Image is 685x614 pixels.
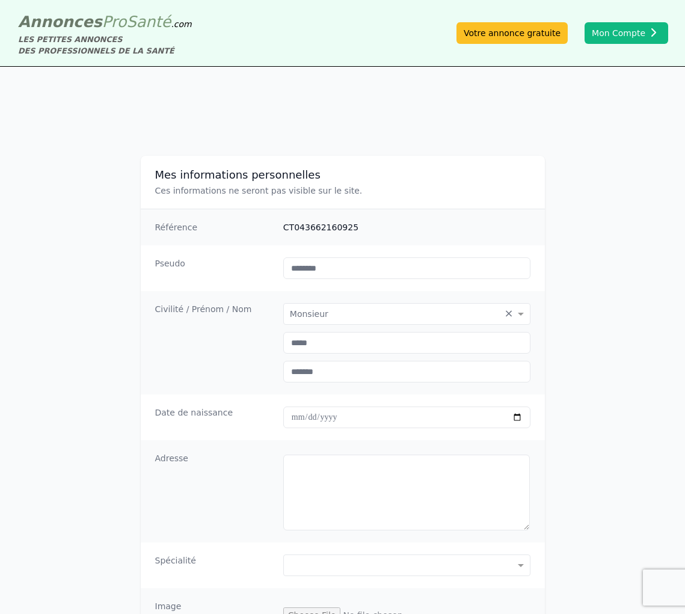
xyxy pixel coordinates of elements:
dt: Référence [155,221,274,233]
button: Mon Compte [585,22,668,44]
a: Votre annonce gratuite [456,22,568,44]
span: Annonces [18,13,102,31]
dd: CT043662160925 [283,221,530,233]
span: Santé [126,13,171,31]
dt: Date de naissance [155,407,274,428]
p: Ces informations ne seront pas visible sur le site. [155,185,530,197]
dt: Civilité / Prénom / Nom [155,303,274,382]
h3: Mes informations personnelles [155,168,530,182]
dt: Adresse [155,452,274,530]
span: Pro [102,13,127,31]
span: Clear all [505,308,515,320]
a: AnnoncesProSanté.com [18,13,192,31]
dt: Pseudo [155,257,274,279]
dt: Spécialité [155,554,274,576]
div: LES PETITES ANNONCES DES PROFESSIONNELS DE LA SANTÉ [18,34,192,57]
span: .com [171,19,191,29]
